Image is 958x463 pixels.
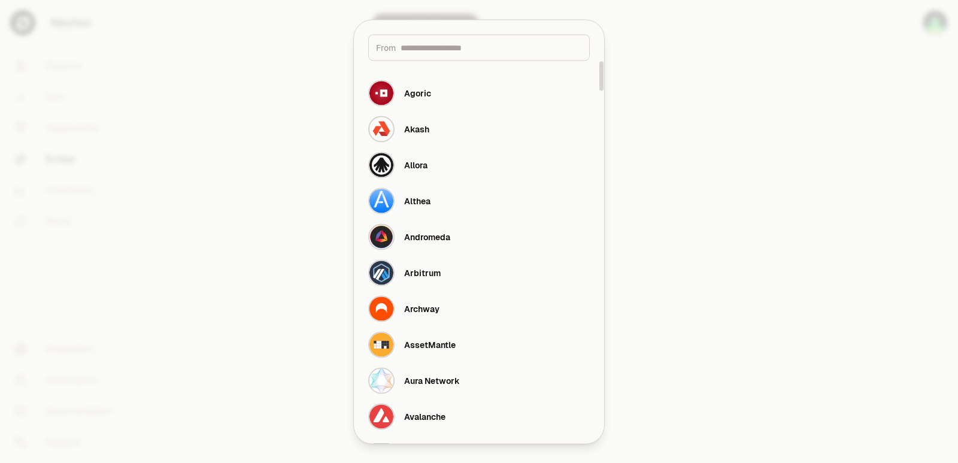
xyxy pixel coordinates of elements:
[368,116,395,142] img: Akash Logo
[361,183,597,219] button: Althea LogoAlthea
[368,187,395,214] img: Althea Logo
[404,302,439,314] div: Archway
[368,223,395,250] img: Andromeda Logo
[361,219,597,255] button: Andromeda LogoAndromeda
[404,231,450,243] div: Andromeda
[404,410,445,422] div: Avalanche
[368,80,395,106] img: Agoric Logo
[404,87,431,99] div: Agoric
[376,41,396,53] span: From
[361,398,597,434] button: Avalanche LogoAvalanche
[361,75,597,111] button: Agoric LogoAgoric
[361,255,597,290] button: Arbitrum LogoArbitrum
[361,111,597,147] button: Akash LogoAkash
[404,267,441,279] div: Arbitrum
[404,123,429,135] div: Akash
[368,152,395,178] img: Allora Logo
[404,195,431,207] div: Althea
[361,326,597,362] button: AssetMantle LogoAssetMantle
[368,367,395,394] img: Aura Network Logo
[361,290,597,326] button: Archway LogoArchway
[404,338,456,350] div: AssetMantle
[404,159,428,171] div: Allora
[368,259,395,286] img: Arbitrum Logo
[361,362,597,398] button: Aura Network LogoAura Network
[368,403,395,429] img: Avalanche Logo
[361,147,597,183] button: Allora LogoAllora
[368,295,395,322] img: Archway Logo
[404,374,460,386] div: Aura Network
[368,331,395,358] img: AssetMantle Logo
